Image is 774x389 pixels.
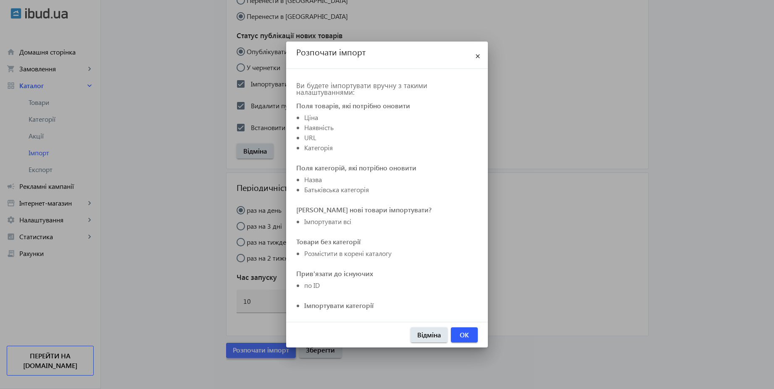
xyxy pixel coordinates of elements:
[460,330,469,339] span: OK
[296,101,410,111] span: Поля товарів, які потрібно оновити
[296,163,416,173] span: Поля категорій, які потрібно оновити
[304,123,478,133] li: Наявність
[304,143,478,153] li: Категорія
[296,82,478,96] h3: Ви будете імпортувати вручну з такими налаштуваннями:
[473,52,483,62] mat-icon: close
[296,47,468,63] h2: Розпочати імпорт
[304,280,478,290] li: по ID
[296,205,432,215] span: [PERSON_NAME] нові товари імпортувати?
[304,300,374,311] span: Імпортувати категорії
[304,217,478,227] li: Імпортувати всі
[304,321,381,331] span: Видалити пусті категорії
[304,185,478,195] li: Батьківська категорія
[417,330,441,339] span: Відміна
[304,248,478,258] li: Розмістити в корені каталогу
[451,327,478,342] button: OK
[411,327,448,342] button: Відміна
[304,133,478,143] li: URL
[304,112,478,123] li: Ціна
[304,175,478,185] li: Назва
[296,237,361,247] span: Товари без категорії
[296,269,373,279] span: Прив'язати до існуючих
